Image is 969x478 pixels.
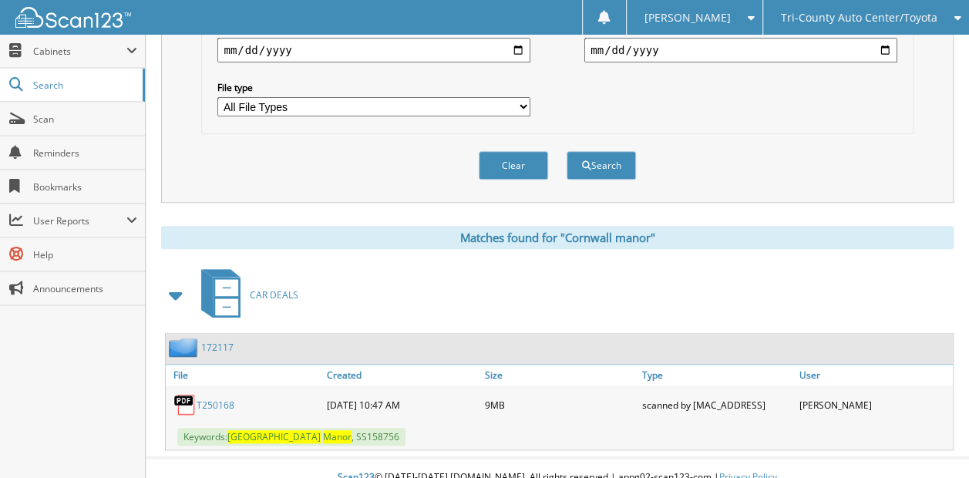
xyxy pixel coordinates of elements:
[15,7,131,28] img: scan123-logo-white.svg
[796,389,953,420] div: [PERSON_NAME]
[33,79,135,92] span: Search
[480,389,638,420] div: 9MB
[323,430,352,443] span: Manor
[638,389,796,420] div: scanned by [MAC_ADDRESS]
[33,214,126,227] span: User Reports
[217,38,530,62] input: start
[177,428,405,446] span: Keywords: , SS158756
[169,338,201,357] img: folder2.png
[584,38,897,62] input: end
[644,13,730,22] span: [PERSON_NAME]
[161,226,954,249] div: Matches found for "Cornwall manor"
[201,341,234,354] a: 172117
[892,404,969,478] iframe: Chat Widget
[227,430,321,443] span: [GEOGRAPHIC_DATA]
[173,393,197,416] img: PDF.png
[33,146,137,160] span: Reminders
[33,248,137,261] span: Help
[638,365,796,385] a: Type
[250,288,298,301] span: CAR DEALS
[197,399,234,412] a: T250168
[192,264,298,325] a: CAR DEALS
[217,81,530,94] label: File type
[33,113,137,126] span: Scan
[323,365,480,385] a: Created
[166,365,323,385] a: File
[480,365,638,385] a: Size
[33,180,137,194] span: Bookmarks
[33,45,126,58] span: Cabinets
[567,151,636,180] button: Search
[796,365,953,385] a: User
[780,13,937,22] span: Tri-County Auto Center/Toyota
[479,151,548,180] button: Clear
[33,282,137,295] span: Announcements
[323,389,480,420] div: [DATE] 10:47 AM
